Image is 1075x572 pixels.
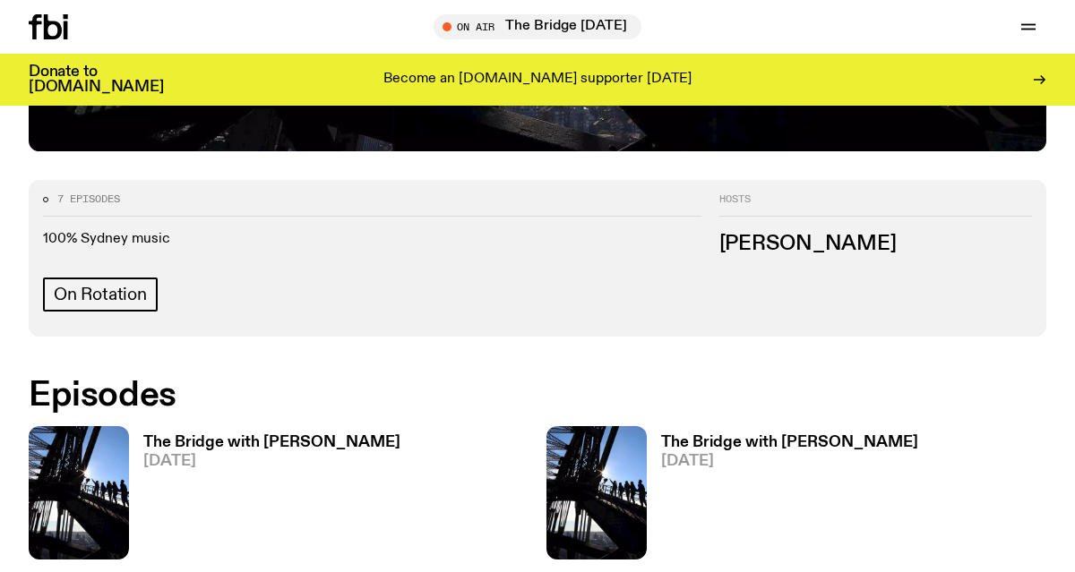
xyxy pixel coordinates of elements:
[43,231,701,248] p: 100% Sydney music
[29,64,164,95] h3: Donate to [DOMAIN_NAME]
[29,426,129,559] img: People climb Sydney's Harbour Bridge
[661,435,918,450] h3: The Bridge with [PERSON_NAME]
[129,435,400,559] a: The Bridge with [PERSON_NAME][DATE]
[54,285,147,304] span: On Rotation
[661,454,918,469] span: [DATE]
[383,72,692,88] p: Become an [DOMAIN_NAME] supporter [DATE]
[719,194,1032,216] h2: Hosts
[546,426,647,559] img: People climb Sydney's Harbour Bridge
[143,435,400,450] h3: The Bridge with [PERSON_NAME]
[57,194,120,204] span: 7 episodes
[719,235,1032,254] h3: [PERSON_NAME]
[143,454,400,469] span: [DATE]
[29,380,701,412] h2: Episodes
[647,435,918,559] a: The Bridge with [PERSON_NAME][DATE]
[434,14,641,39] button: On AirThe Bridge [DATE]
[43,277,158,312] a: On Rotation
